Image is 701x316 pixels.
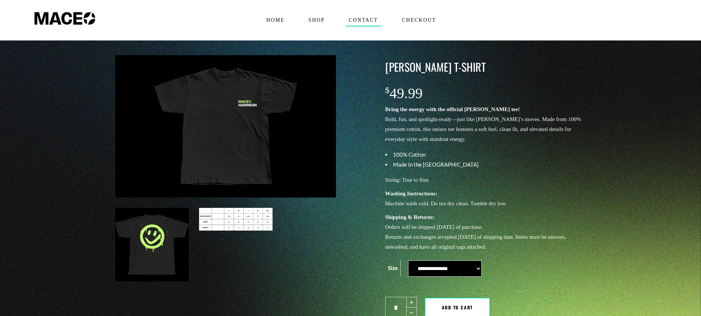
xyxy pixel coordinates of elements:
strong: Bring the energy with the official [PERSON_NAME] tee! [385,106,520,112]
p: Machine wash cold. Do not dry clean, Tumble dry low. [385,189,590,209]
bdi: 49.99 [385,85,423,102]
img: Maceo Harrison T-Shirt - Image 3 [199,208,273,231]
strong: Shipping & Returns: [385,214,435,220]
label: Size [388,264,398,271]
img: Maceo Harrison T-Shirt [115,55,336,198]
span: Sizing: True to Size [385,177,429,183]
img: Maceo Harrison T-Shirt - Image 2 [115,208,189,281]
span: Made in the [GEOGRAPHIC_DATA] [393,161,479,168]
span: Shop [305,14,328,26]
span: Checkout [399,14,439,26]
span: 100% Cotton [393,151,425,158]
h3: [PERSON_NAME] T-Shirt [385,59,590,75]
strong: Washing Instructions: [385,191,438,196]
span: $ [385,85,390,95]
span: Contact [346,14,381,26]
span: Home [263,14,288,26]
p: Bold, fun, and spotlight-ready—just like [PERSON_NAME]’s moves. Made from 100% premium cotton, th... [385,104,590,144]
p: Orders will be shipped [DATE] of purchase. Returns and exchanges accepted [DATE] of shipping date... [385,212,590,252]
